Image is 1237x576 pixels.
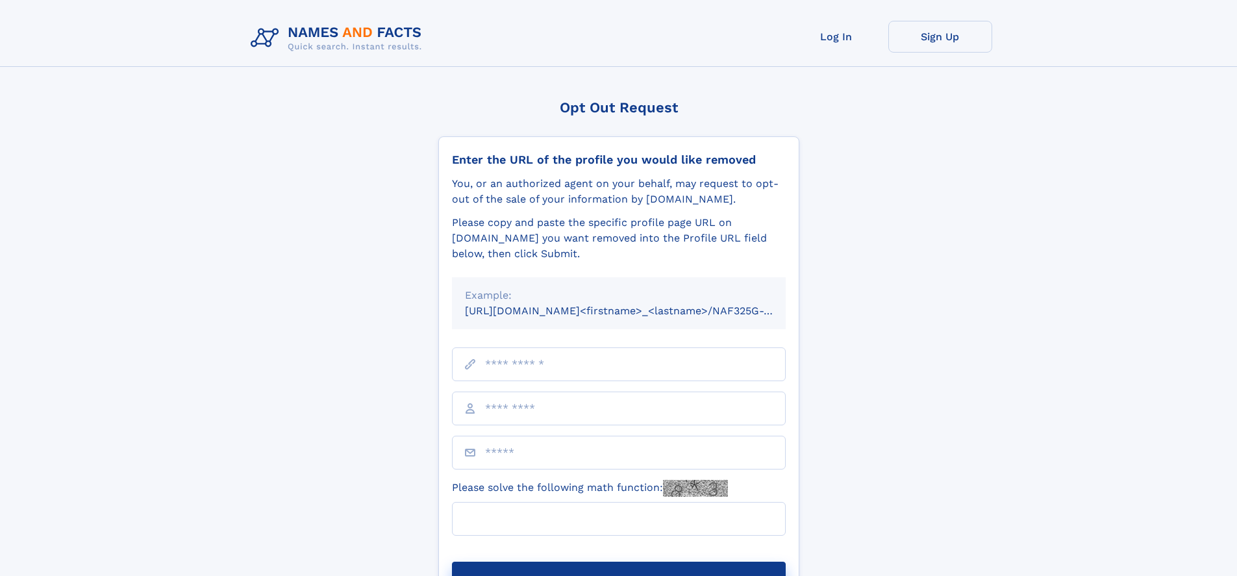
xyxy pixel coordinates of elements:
[465,288,773,303] div: Example:
[452,480,728,497] label: Please solve the following math function:
[452,176,786,207] div: You, or an authorized agent on your behalf, may request to opt-out of the sale of your informatio...
[452,215,786,262] div: Please copy and paste the specific profile page URL on [DOMAIN_NAME] you want removed into the Pr...
[245,21,432,56] img: Logo Names and Facts
[784,21,888,53] a: Log In
[465,305,810,317] small: [URL][DOMAIN_NAME]<firstname>_<lastname>/NAF325G-xxxxxxxx
[452,153,786,167] div: Enter the URL of the profile you would like removed
[888,21,992,53] a: Sign Up
[438,99,799,116] div: Opt Out Request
